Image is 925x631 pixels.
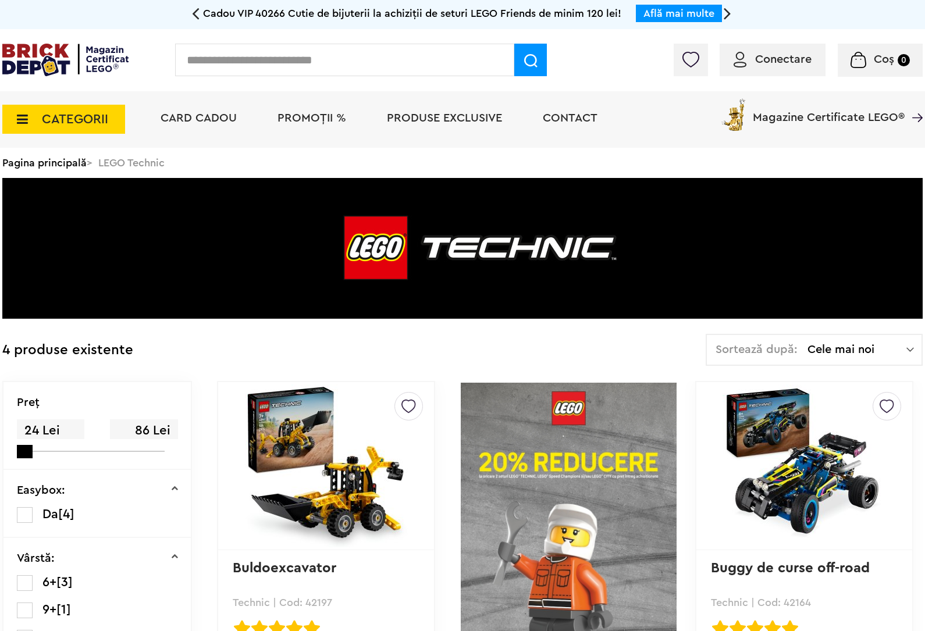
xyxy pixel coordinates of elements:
a: Află mai multe [643,8,714,19]
a: Magazine Certificate LEGO® [905,97,923,108]
span: Conectare [755,54,812,65]
p: Easybox: [17,484,65,496]
a: Produse exclusive [387,112,502,124]
span: [3] [56,576,73,589]
p: Technic | Cod: 42197 [233,597,419,608]
a: Conectare [734,54,812,65]
div: 4 produse existente [2,334,133,367]
img: Buldoexcavator [245,384,408,547]
a: Pagina principală [2,158,87,168]
span: Cadou VIP 40266 Cutie de bijuterii la achiziții de seturi LEGO Friends de minim 120 lei! [203,8,621,19]
p: Technic | Cod: 42164 [711,597,898,608]
a: Buggy de curse off-road [711,561,870,575]
span: 6+ [42,576,56,589]
span: CATEGORII [42,113,108,126]
span: 86 Lei [110,419,177,442]
span: Coș [874,54,894,65]
span: 9+ [42,603,56,616]
span: [1] [56,603,71,616]
span: Magazine Certificate LEGO® [753,97,905,123]
div: > LEGO Technic [2,148,923,178]
span: Cele mai noi [807,344,906,355]
span: Sortează după: [716,344,798,355]
a: Card Cadou [161,112,237,124]
a: PROMOȚII % [277,112,346,124]
img: Buggy de curse off-road [723,384,885,547]
p: Preţ [17,397,40,408]
img: LEGO Technic [2,178,923,319]
small: 0 [898,54,910,66]
span: Da [42,508,58,521]
span: 24 Lei [17,419,84,442]
a: Buldoexcavator [233,561,336,575]
span: [4] [58,508,74,521]
p: Vârstă: [17,552,55,564]
a: Contact [543,112,597,124]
